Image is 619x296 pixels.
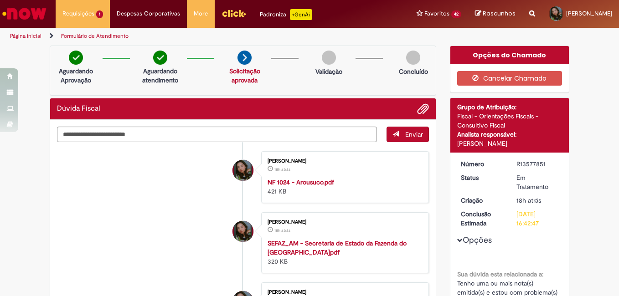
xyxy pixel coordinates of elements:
time: 29/09/2025 15:42:44 [516,196,541,204]
a: Página inicial [10,32,41,40]
span: [PERSON_NAME] [566,10,612,17]
button: Cancelar Chamado [457,71,562,86]
h2: Dúvida Fiscal Histórico de tíquete [57,105,100,113]
time: 29/09/2025 15:41:29 [274,167,290,172]
div: Padroniza [260,9,312,20]
button: Adicionar anexos [417,103,429,115]
div: Maria Taisa Silva Da Silva [232,160,253,181]
dt: Conclusão Estimada [454,209,510,228]
p: Validação [315,67,342,76]
div: [PERSON_NAME] [457,139,562,148]
div: 320 KB [268,239,419,266]
img: click_logo_yellow_360x200.png [222,6,246,20]
b: Sua dúvida esta relacionada a: [457,270,543,278]
a: Formulário de Atendimento [61,32,129,40]
img: img-circle-grey.png [322,51,336,65]
div: [DATE] 16:42:47 [516,209,559,228]
textarea: Digite sua mensagem aqui... [57,127,377,142]
span: Favoritos [424,9,449,18]
img: check-circle-green.png [69,51,83,65]
div: Opções do Chamado [450,46,569,64]
span: 18h atrás [274,167,290,172]
span: 42 [451,10,461,18]
img: arrow-next.png [237,51,252,65]
div: [PERSON_NAME] [268,219,419,225]
div: Em Tratamento [516,173,559,191]
span: 18h atrás [516,196,541,204]
span: 1 [96,10,103,18]
time: 29/09/2025 15:41:24 [274,228,290,233]
dt: Número [454,159,510,168]
p: Aguardando atendimento [138,66,182,85]
img: img-circle-grey.png [406,51,420,65]
div: Maria Taisa Silva Da Silva [232,221,253,242]
ul: Trilhas de página [7,28,406,45]
p: Concluído [399,67,428,76]
span: 18h atrás [274,228,290,233]
p: +GenAi [290,9,312,20]
a: Rascunhos [475,10,516,18]
p: Aguardando Aprovação [54,66,98,85]
div: [PERSON_NAME] [268,158,419,164]
span: Enviar [405,130,423,138]
div: Fiscal - Orientações Fiscais - Consultivo Fiscal [457,112,562,130]
dt: Criação [454,196,510,205]
div: 421 KB [268,178,419,196]
img: check-circle-green.png [153,51,167,65]
span: More [194,9,208,18]
span: Despesas Corporativas [117,9,180,18]
div: Analista responsável: [457,130,562,139]
span: Rascunhos [483,9,516,18]
span: Requisições [62,9,94,18]
a: SEFAZ_AM - Secretaria de Estado da Fazenda do [GEOGRAPHIC_DATA]pdf [268,239,407,256]
div: [PERSON_NAME] [268,290,419,295]
button: Enviar [387,127,429,142]
a: Solicitação aprovada [229,67,260,84]
div: 29/09/2025 15:42:44 [516,196,559,205]
div: R13577851 [516,159,559,168]
img: ServiceNow [1,5,48,23]
a: NF 1024 - Arousuco.pdf [268,178,334,186]
dt: Status [454,173,510,182]
div: Grupo de Atribuição: [457,102,562,112]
